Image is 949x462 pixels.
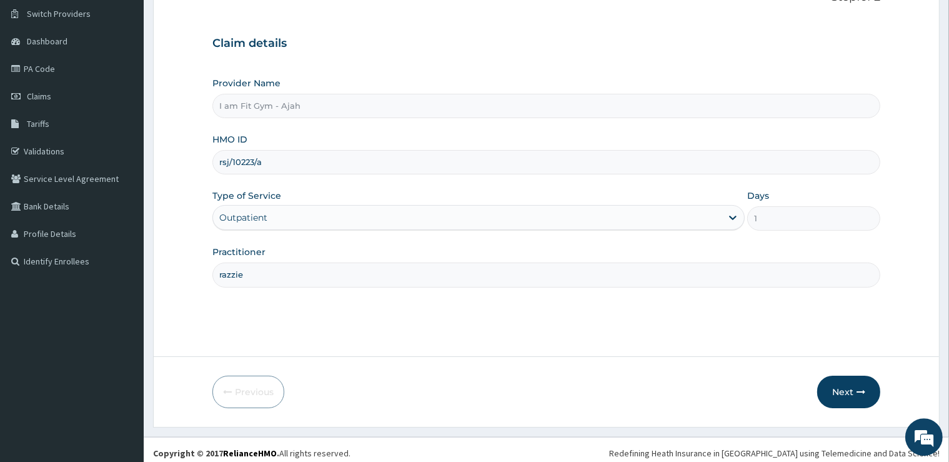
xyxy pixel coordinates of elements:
label: Practitioner [212,246,266,258]
textarea: Type your message and hit 'Enter' [6,319,238,363]
div: Redefining Heath Insurance in [GEOGRAPHIC_DATA] using Telemedicine and Data Science! [609,447,940,459]
input: Enter Name [212,263,880,287]
span: Claims [27,91,51,102]
span: Dashboard [27,36,67,47]
button: Previous [212,376,284,408]
label: Days [747,189,769,202]
div: Chat with us now [65,70,210,86]
span: Tariffs [27,118,49,129]
div: Minimize live chat window [205,6,235,36]
h3: Claim details [212,37,880,51]
button: Next [817,376,880,408]
label: Provider Name [212,77,281,89]
img: d_794563401_company_1708531726252_794563401 [23,63,51,94]
strong: Copyright © 2017 . [153,448,279,459]
label: HMO ID [212,133,247,146]
span: We're online! [72,146,172,273]
label: Type of Service [212,189,281,202]
input: Enter HMO ID [212,150,880,174]
span: Switch Providers [27,8,91,19]
a: RelianceHMO [223,448,277,459]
